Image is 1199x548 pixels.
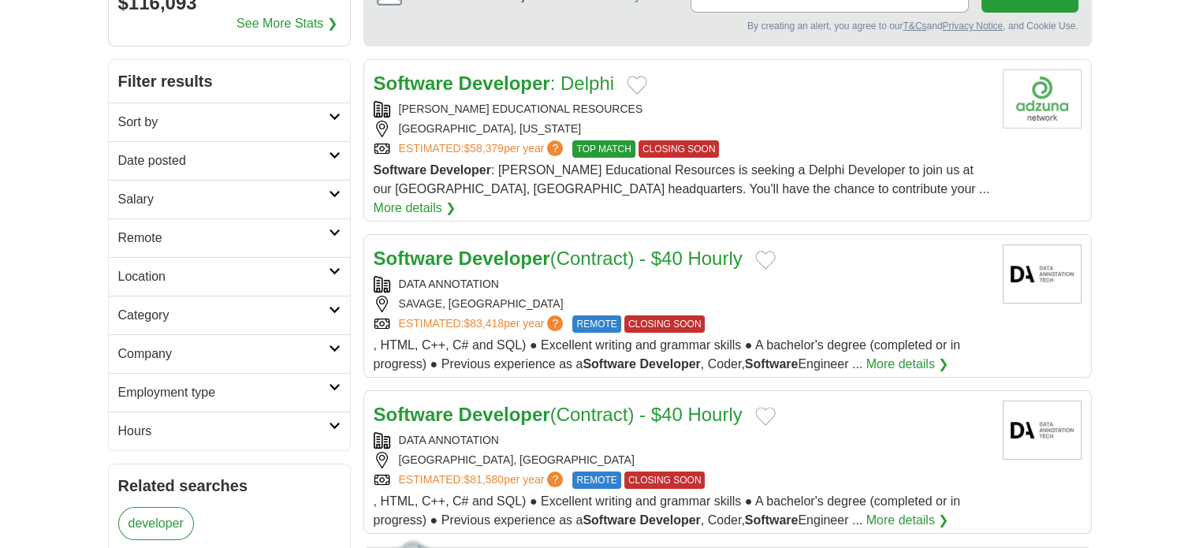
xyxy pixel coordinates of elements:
[109,180,350,218] a: Salary
[374,296,990,312] div: SAVAGE, [GEOGRAPHIC_DATA]
[374,163,427,177] strong: Software
[236,14,337,33] a: See More Stats ❯
[109,412,350,450] a: Hours
[1003,401,1082,460] img: Company logo
[583,513,636,527] strong: Software
[374,73,453,94] strong: Software
[745,357,799,371] strong: Software
[118,422,329,441] h2: Hours
[755,407,776,426] button: Add to favorite jobs
[942,21,1003,32] a: Privacy Notice
[118,507,194,540] a: developer
[374,494,960,527] span: , HTML, C++, C# and SQL) ● Excellent writing and grammar skills ● A bachelor's degree (completed ...
[109,257,350,296] a: Location
[459,248,550,269] strong: Developer
[374,199,456,218] a: More details ❯
[109,103,350,141] a: Sort by
[459,404,550,425] strong: Developer
[118,267,329,286] h2: Location
[547,315,563,331] span: ?
[374,276,990,293] div: DATA ANNOTATION
[639,140,720,158] span: CLOSING SOON
[118,151,329,170] h2: Date posted
[374,404,453,425] strong: Software
[639,357,700,371] strong: Developer
[374,101,990,117] div: [PERSON_NAME] EDUCATIONAL RESOURCES
[624,472,706,489] span: CLOSING SOON
[464,142,504,155] span: $58,379
[118,474,341,498] h2: Related searches
[374,73,614,94] a: Software Developer: Delphi
[374,248,743,269] a: Software Developer(Contract) - $40 Hourly
[374,338,960,371] span: , HTML, C++, C# and SQL) ● Excellent writing and grammar skills ● A bachelor's degree (completed ...
[1003,244,1082,304] img: Company logo
[374,248,453,269] strong: Software
[374,452,990,468] div: [GEOGRAPHIC_DATA], [GEOGRAPHIC_DATA]
[109,373,350,412] a: Employment type
[399,472,567,489] a: ESTIMATED:$81,580per year?
[572,140,635,158] span: TOP MATCH
[430,163,491,177] strong: Developer
[572,315,620,333] span: REMOTE
[1003,69,1082,129] img: Company logo
[399,315,567,333] a: ESTIMATED:$83,418per year?
[903,21,926,32] a: T&Cs
[109,296,350,334] a: Category
[118,229,329,248] h2: Remote
[866,511,949,530] a: More details ❯
[583,357,636,371] strong: Software
[464,473,504,486] span: $81,580
[118,190,329,209] h2: Salary
[109,334,350,373] a: Company
[572,472,620,489] span: REMOTE
[374,163,990,196] span: : [PERSON_NAME] Educational Resources is seeking a Delphi Developer to join us at our [GEOGRAPHIC...
[109,141,350,180] a: Date posted
[374,404,743,425] a: Software Developer(Contract) - $40 Hourly
[547,140,563,156] span: ?
[639,513,700,527] strong: Developer
[374,432,990,449] div: DATA ANNOTATION
[755,251,776,270] button: Add to favorite jobs
[627,76,647,95] button: Add to favorite jobs
[109,218,350,257] a: Remote
[547,472,563,487] span: ?
[374,121,990,137] div: [GEOGRAPHIC_DATA], [US_STATE]
[118,345,329,363] h2: Company
[624,315,706,333] span: CLOSING SOON
[464,317,504,330] span: $83,418
[109,60,350,103] h2: Filter results
[118,306,329,325] h2: Category
[118,383,329,402] h2: Employment type
[118,113,329,132] h2: Sort by
[866,355,949,374] a: More details ❯
[399,140,567,158] a: ESTIMATED:$58,379per year?
[745,513,799,527] strong: Software
[377,19,1078,33] div: By creating an alert, you agree to our and , and Cookie Use.
[459,73,550,94] strong: Developer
